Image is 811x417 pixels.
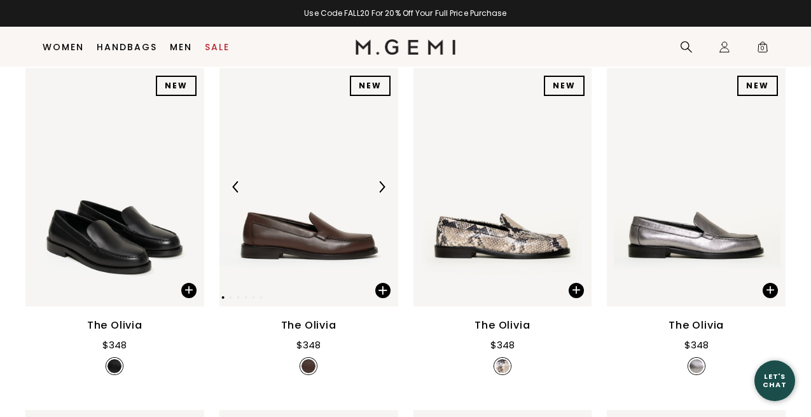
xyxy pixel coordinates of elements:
a: Men [170,42,192,52]
img: The Olivia [607,68,786,306]
img: The Olivia [413,68,592,306]
img: Next Arrow [376,181,387,193]
div: $348 [684,338,709,353]
a: Sale [205,42,230,52]
a: Previous ArrowNext ArrowThe Olivia$348 [219,68,398,379]
img: The Olivia [219,68,398,306]
div: NEW [350,76,391,96]
a: The Olivia$348 [413,68,592,379]
div: The Olivia [87,318,142,333]
div: NEW [156,76,197,96]
a: Women [43,42,84,52]
img: Previous Arrow [230,181,242,193]
div: NEW [737,76,778,96]
a: The Olivia$348 [25,68,204,379]
a: Handbags [97,42,157,52]
div: $348 [296,338,321,353]
div: NEW [544,76,585,96]
img: v_7396485562427_SWATCH_50x.jpg [302,359,315,373]
div: $348 [490,338,515,353]
div: Let's Chat [754,373,795,388]
span: 0 [756,43,769,56]
div: $348 [102,338,127,353]
img: v_7396485627963_SWATCH_50x.jpg [690,359,704,373]
img: v_7396485595195_SWATCH_50x.jpg [496,359,509,373]
div: The Olivia [475,318,530,333]
div: The Olivia [669,318,724,333]
img: The Olivia [25,68,204,306]
div: The Olivia [281,318,336,333]
a: The Olivia$348 [607,68,786,379]
img: v_7396485529659_SWATCH_50x.jpg [107,359,121,373]
img: M.Gemi [356,39,455,55]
